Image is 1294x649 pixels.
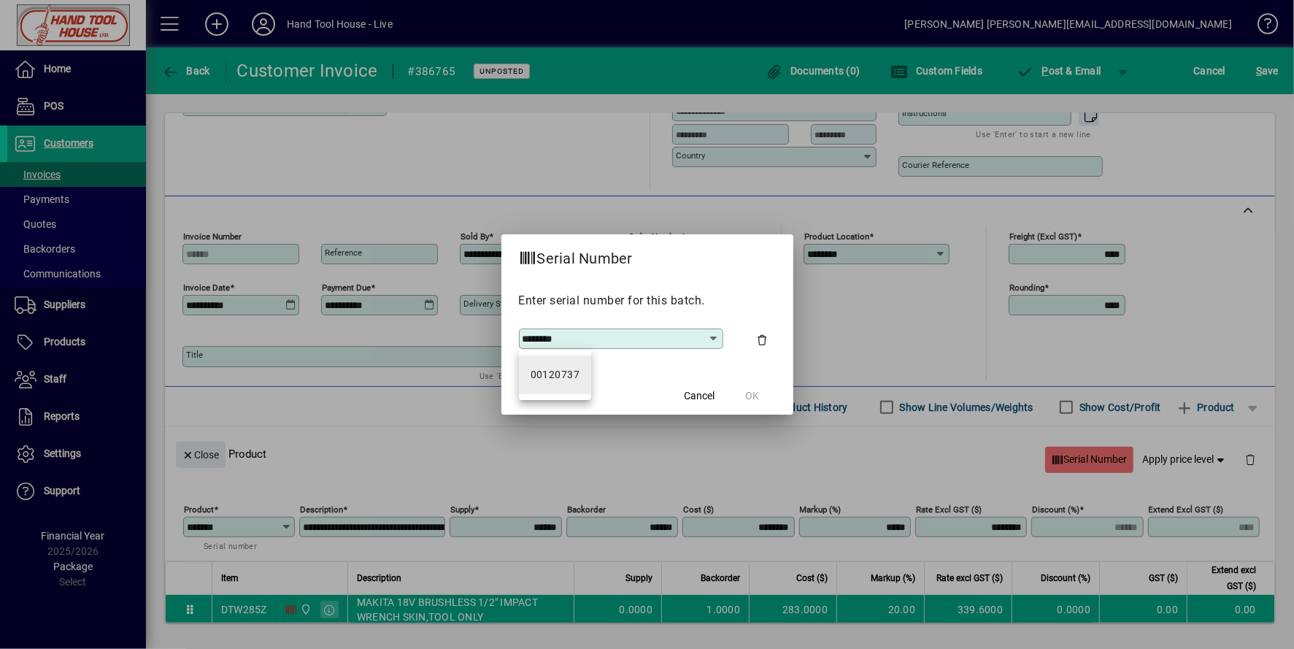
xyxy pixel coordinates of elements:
button: Cancel [677,383,723,409]
div: 00120737 [531,367,580,383]
span: Cancel [685,388,715,404]
mat-option: 00120737 [519,356,592,394]
h2: Serial Number [501,234,650,277]
p: Enter serial number for this batch. [519,292,776,310]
